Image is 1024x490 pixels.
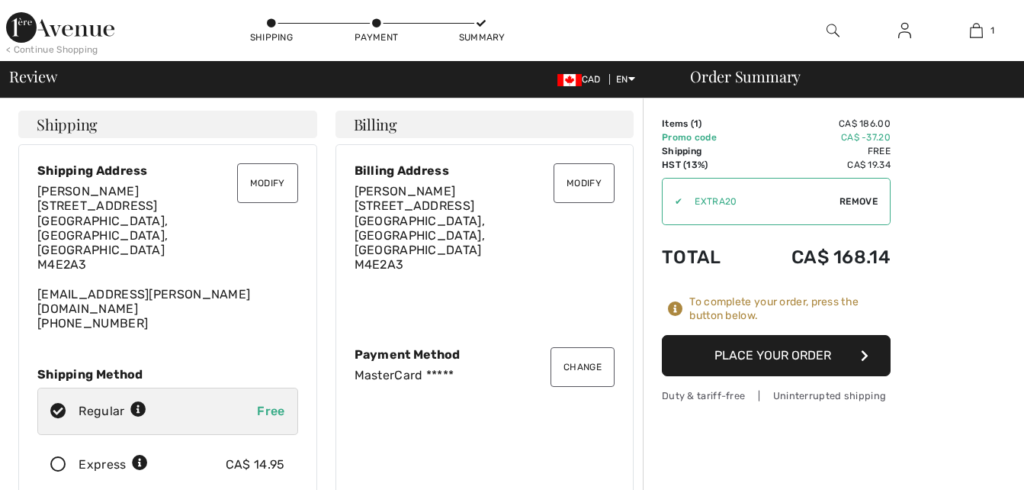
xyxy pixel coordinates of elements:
td: CA$ 19.34 [747,158,891,172]
div: [EMAIL_ADDRESS][PERSON_NAME][DOMAIN_NAME] [PHONE_NUMBER] [37,184,298,330]
span: [STREET_ADDRESS] [GEOGRAPHIC_DATA], [GEOGRAPHIC_DATA], [GEOGRAPHIC_DATA] M4E2A3 [37,198,168,272]
td: Items ( ) [662,117,747,131]
a: 1 [941,21,1011,40]
div: Regular [79,402,146,421]
span: [STREET_ADDRESS] [GEOGRAPHIC_DATA], [GEOGRAPHIC_DATA], [GEOGRAPHIC_DATA] M4E2A3 [355,198,485,272]
td: Total [662,231,747,283]
div: Shipping Address [37,163,298,178]
span: [PERSON_NAME] [355,184,456,198]
td: CA$ 168.14 [747,231,891,283]
div: Billing Address [355,163,615,178]
td: Shipping [662,144,747,158]
span: EN [616,74,635,85]
button: Modify [554,163,615,203]
div: Summary [459,31,505,44]
span: Remove [839,195,878,208]
div: Payment Method [355,347,615,362]
td: Promo code [662,131,747,144]
td: CA$ -37.20 [747,131,891,144]
div: To complete your order, press the button below. [689,295,891,323]
img: My Info [898,21,911,40]
div: Duty & tariff-free | Uninterrupted shipping [662,388,891,403]
button: Change [551,347,615,387]
input: Promo code [682,179,839,224]
img: 1ère Avenue [6,12,114,43]
img: Canadian Dollar [557,74,582,86]
div: < Continue Shopping [6,43,98,56]
span: Shipping [37,117,98,132]
div: Order Summary [672,69,1015,84]
div: Express [79,456,148,474]
img: search the website [827,21,839,40]
div: Payment [354,31,400,44]
div: Shipping [249,31,294,44]
td: Free [747,144,891,158]
div: ✔ [663,195,682,208]
div: Shipping Method [37,367,298,382]
span: Review [9,69,57,84]
img: My Bag [970,21,983,40]
button: Place Your Order [662,335,891,376]
button: Modify [237,163,298,203]
span: [PERSON_NAME] [37,184,139,198]
span: 1 [990,24,994,37]
span: Free [257,404,284,418]
td: CA$ 186.00 [747,117,891,131]
td: HST (13%) [662,158,747,172]
span: 1 [694,118,698,129]
div: CA$ 14.95 [226,456,285,474]
span: Billing [354,117,397,132]
a: Sign In [886,21,923,40]
span: CAD [557,74,607,85]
